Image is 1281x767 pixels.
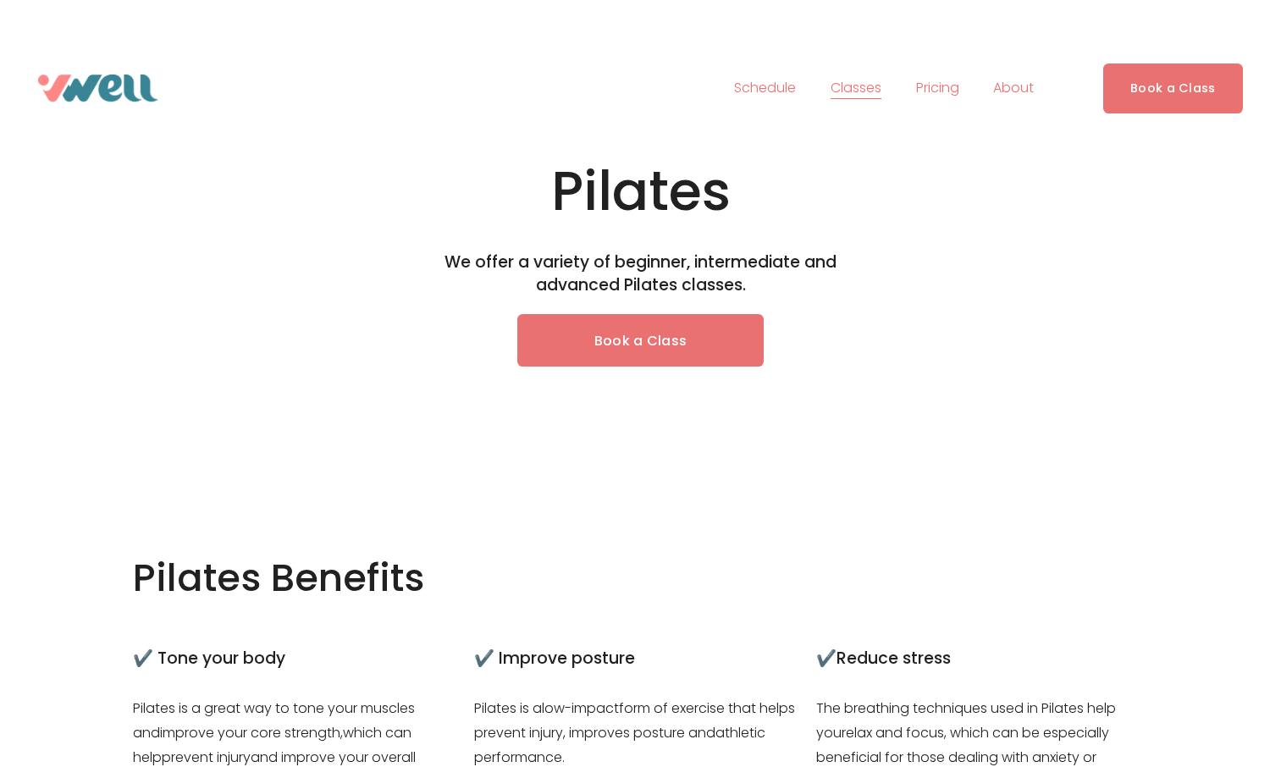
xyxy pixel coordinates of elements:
[162,748,251,767] span: prevent injury
[432,251,850,296] h4: We offer a variety of beginner, intermediate and advanced Pilates classes.
[133,648,466,670] h4: ✔️ Tone your body
[133,554,508,603] h2: Pilates Benefits
[734,74,796,102] a: Schedule
[542,698,619,718] span: low-impact
[831,76,881,101] span: Classes
[831,74,881,102] a: folder dropdown
[842,723,944,742] span: relax and focus
[816,648,1149,670] h4: ✔️Reduce stress
[261,158,1020,225] h1: Pilates
[1103,63,1243,113] a: Book a Class
[38,74,158,102] img: VWell
[993,76,1034,101] span: About
[517,314,765,367] a: Book a Class
[993,74,1034,102] a: folder dropdown
[160,723,343,742] span: improve your core strength,
[474,648,807,670] h4: ✔️ Improve posture
[916,74,959,102] a: Pricing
